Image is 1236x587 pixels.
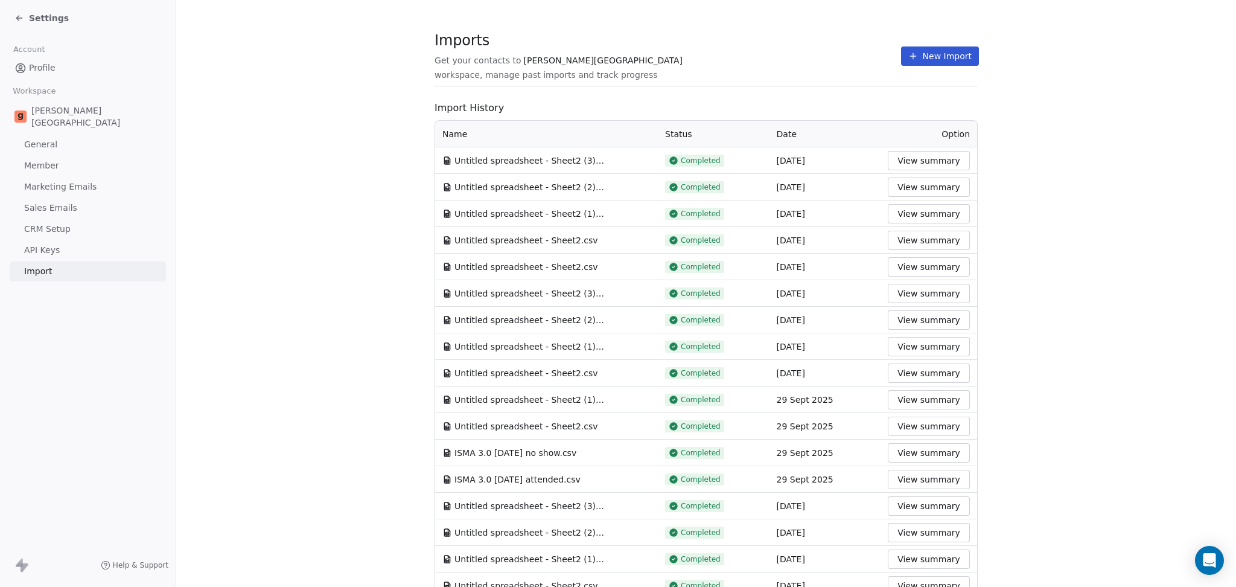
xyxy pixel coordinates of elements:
span: Help & Support [113,560,168,570]
a: Help & Support [101,560,168,570]
span: Import [24,265,52,278]
button: View summary [888,151,970,170]
button: View summary [888,470,970,489]
span: Completed [681,209,721,219]
span: Untitled spreadsheet - Sheet2.csv [454,234,597,246]
button: View summary [888,550,970,569]
span: Untitled spreadsheet - Sheet2 (3).csv [454,287,605,300]
span: Workspace [8,82,61,100]
span: Completed [681,448,721,458]
button: View summary [888,178,970,197]
span: Untitled spreadsheet - Sheet2 (1).csv [454,341,605,353]
a: Member [10,156,166,176]
div: [DATE] [777,261,874,273]
span: Completed [681,315,721,325]
a: API Keys [10,240,166,260]
div: [DATE] [777,208,874,220]
span: Account [8,40,50,59]
span: Completed [681,395,721,405]
span: Import History [435,101,978,115]
span: Untitled spreadsheet - Sheet2.csv [454,261,597,273]
span: Get your contacts to [435,54,521,66]
button: View summary [888,390,970,409]
span: Completed [681,554,721,564]
a: Profile [10,58,166,78]
span: Untitled spreadsheet - Sheet2 (1).csv [454,394,605,406]
button: View summary [888,496,970,516]
span: Untitled spreadsheet - Sheet2 (3).csv [454,155,605,167]
div: [DATE] [777,500,874,512]
span: Untitled spreadsheet - Sheet2.csv [454,420,597,432]
span: Marketing Emails [24,181,97,193]
img: Goela%20School%20Logos%20(4).png [14,111,27,123]
span: Imports [435,31,901,50]
div: 29 Sept 2025 [777,420,874,432]
span: Untitled spreadsheet - Sheet2 (1).csv [454,208,605,220]
div: [DATE] [777,155,874,167]
span: Completed [681,528,721,537]
a: Settings [14,12,69,24]
button: View summary [888,257,970,277]
div: [DATE] [777,527,874,539]
div: 29 Sept 2025 [777,394,874,406]
div: [DATE] [777,553,874,565]
span: Date [777,129,797,139]
span: API Keys [24,244,60,257]
span: CRM Setup [24,223,71,236]
span: Completed [681,501,721,511]
span: Completed [681,289,721,298]
button: New Import [901,47,979,66]
span: Untitled spreadsheet - Sheet2 (2).csv [454,181,605,193]
span: Untitled spreadsheet - Sheet2.csv [454,367,597,379]
div: [DATE] [777,367,874,379]
div: 29 Sept 2025 [777,473,874,486]
div: Open Intercom Messenger [1195,546,1224,575]
span: Settings [29,12,69,24]
button: View summary [888,284,970,303]
div: [DATE] [777,341,874,353]
span: [PERSON_NAME][GEOGRAPHIC_DATA] [31,104,161,129]
span: Member [24,159,59,172]
span: [PERSON_NAME][GEOGRAPHIC_DATA] [524,54,683,66]
div: [DATE] [777,287,874,300]
span: Untitled spreadsheet - Sheet2 (1).csv [454,553,605,565]
a: Import [10,261,166,281]
button: View summary [888,443,970,463]
button: View summary [888,231,970,250]
span: Completed [681,368,721,378]
div: [DATE] [777,234,874,246]
div: [DATE] [777,181,874,193]
button: View summary [888,310,970,330]
button: View summary [888,204,970,223]
span: Untitled spreadsheet - Sheet2 (2).csv [454,527,605,539]
span: Completed [681,156,721,165]
span: Completed [681,236,721,245]
span: Completed [681,422,721,431]
button: View summary [888,337,970,356]
button: View summary [888,417,970,436]
a: Sales Emails [10,198,166,218]
button: View summary [888,364,970,383]
div: 29 Sept 2025 [777,447,874,459]
a: General [10,135,166,155]
span: Name [442,128,467,140]
span: Option [941,129,970,139]
span: Completed [681,342,721,351]
span: ISMA 3.0 [DATE] no show.csv [454,447,576,459]
a: Marketing Emails [10,177,166,197]
span: General [24,138,57,151]
span: Completed [681,182,721,192]
span: Sales Emails [24,202,77,214]
button: View summary [888,523,970,542]
span: Status [665,129,692,139]
span: workspace, manage past imports and track progress [435,69,657,81]
span: ISMA 3.0 [DATE] attended.csv [454,473,581,486]
span: Untitled spreadsheet - Sheet2 (2).csv [454,314,605,326]
span: Completed [681,475,721,484]
div: [DATE] [777,314,874,326]
span: Completed [681,262,721,272]
span: Profile [29,62,56,74]
a: CRM Setup [10,219,166,239]
span: Untitled spreadsheet - Sheet2 (3).csv [454,500,605,512]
